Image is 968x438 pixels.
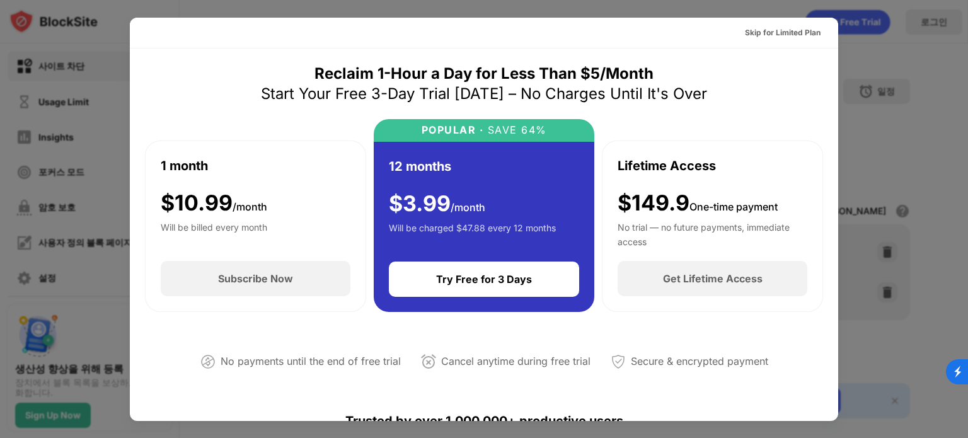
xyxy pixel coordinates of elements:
[161,190,267,216] div: $ 10.99
[161,156,208,175] div: 1 month
[618,156,716,175] div: Lifetime Access
[441,352,591,371] div: Cancel anytime during free trial
[218,272,293,285] div: Subscribe Now
[314,64,654,84] div: Reclaim 1-Hour a Day for Less Than $5/Month
[389,157,451,176] div: 12 months
[451,201,485,214] span: /month
[611,354,626,369] img: secured-payment
[389,191,485,217] div: $ 3.99
[161,221,267,246] div: Will be billed every month
[389,221,556,246] div: Will be charged $47.88 every 12 months
[422,124,484,136] div: POPULAR ·
[436,273,532,285] div: Try Free for 3 Days
[689,200,778,213] span: One-time payment
[618,190,778,216] div: $149.9
[421,354,436,369] img: cancel-anytime
[618,221,807,246] div: No trial — no future payments, immediate access
[483,124,547,136] div: SAVE 64%
[261,84,707,104] div: Start Your Free 3-Day Trial [DATE] – No Charges Until It's Over
[663,272,763,285] div: Get Lifetime Access
[221,352,401,371] div: No payments until the end of free trial
[745,26,821,39] div: Skip for Limited Plan
[631,352,768,371] div: Secure & encrypted payment
[233,200,267,213] span: /month
[200,354,216,369] img: not-paying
